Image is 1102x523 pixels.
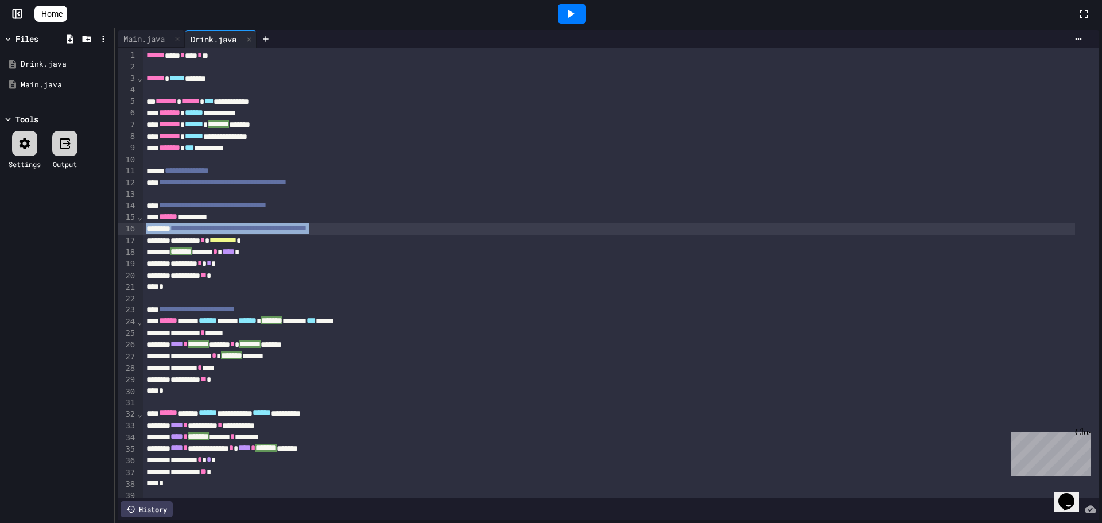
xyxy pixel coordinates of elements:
[118,467,137,479] div: 37
[118,235,137,247] div: 17
[118,374,137,386] div: 29
[118,328,137,339] div: 25
[118,119,137,131] div: 7
[118,420,137,432] div: 33
[118,479,137,490] div: 38
[118,316,137,328] div: 24
[118,293,137,305] div: 22
[118,455,137,467] div: 36
[137,317,142,326] span: Fold line
[118,200,137,212] div: 14
[118,177,137,189] div: 12
[118,61,137,73] div: 2
[137,409,142,419] span: Fold line
[118,212,137,223] div: 15
[118,339,137,351] div: 26
[118,432,137,444] div: 34
[118,304,137,316] div: 23
[121,501,173,517] div: History
[118,30,185,48] div: Main.java
[15,33,38,45] div: Files
[118,107,137,119] div: 6
[118,50,137,61] div: 1
[118,247,137,258] div: 18
[5,5,79,73] div: Chat with us now!Close
[118,142,137,154] div: 9
[118,165,137,177] div: 11
[118,96,137,107] div: 5
[118,258,137,270] div: 19
[118,282,137,293] div: 21
[137,73,142,83] span: Fold line
[118,386,137,398] div: 30
[41,8,63,20] span: Home
[118,270,137,282] div: 20
[185,33,242,45] div: Drink.java
[15,113,38,125] div: Tools
[118,154,137,166] div: 10
[118,73,137,84] div: 3
[118,409,137,420] div: 32
[185,30,257,48] div: Drink.java
[118,131,137,142] div: 8
[1007,427,1091,476] iframe: chat widget
[118,397,137,409] div: 31
[34,6,67,22] a: Home
[118,363,137,374] div: 28
[53,159,77,169] div: Output
[1054,477,1091,512] iframe: chat widget
[118,189,137,200] div: 13
[118,223,137,235] div: 16
[21,79,110,91] div: Main.java
[118,444,137,455] div: 35
[21,59,110,70] div: Drink.java
[118,351,137,363] div: 27
[137,212,142,222] span: Fold line
[118,33,170,45] div: Main.java
[118,490,137,502] div: 39
[118,84,137,96] div: 4
[9,159,41,169] div: Settings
